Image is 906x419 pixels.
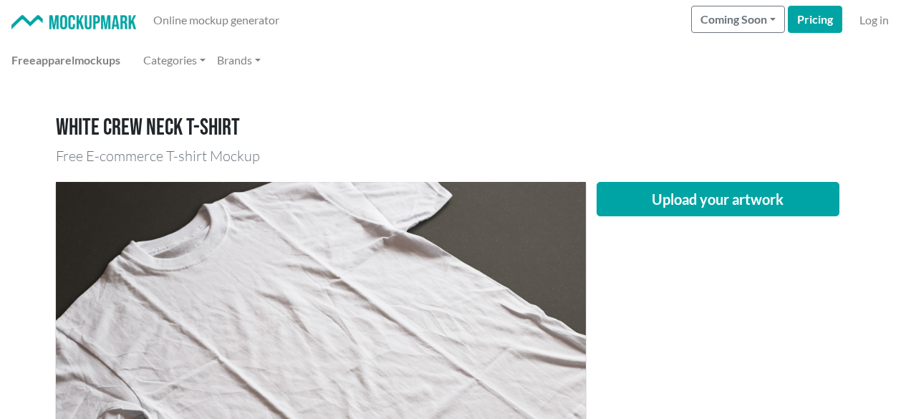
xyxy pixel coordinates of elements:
[691,6,785,33] button: Coming Soon
[148,6,285,34] a: Online mockup generator
[11,15,136,30] img: Mockup Mark
[56,148,851,165] h3: Free E-commerce T-shirt Mockup
[788,6,842,33] a: Pricing
[854,6,895,34] a: Log in
[138,46,211,74] a: Categories
[56,115,851,142] h1: White crew neck T-shirt
[36,53,74,67] span: apparel
[597,182,840,216] button: Upload your artwork
[211,46,266,74] a: Brands
[6,46,126,74] a: Freeapparelmockups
